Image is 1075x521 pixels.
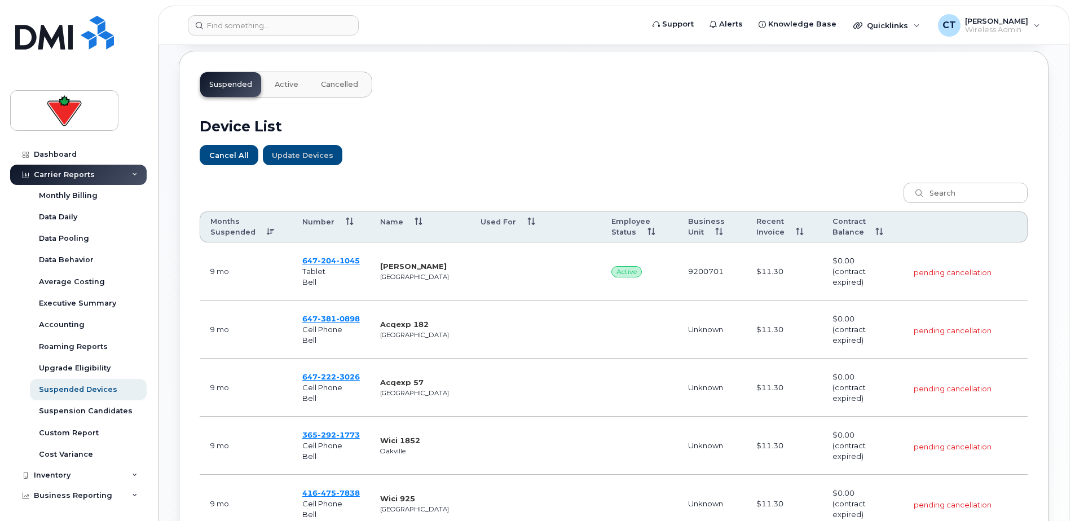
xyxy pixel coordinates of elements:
[914,384,992,393] span: pending cancellation
[200,145,258,165] button: Cancel All
[965,16,1028,25] span: [PERSON_NAME]
[272,150,333,161] span: Update Devices
[746,211,822,243] th: Recent Invoice: activate to sort column ascending
[302,499,342,508] span: Cell Phone
[336,430,360,439] span: 1773
[380,331,449,339] small: [GEOGRAPHIC_DATA]
[292,211,370,243] th: Number: activate to sort column ascending
[318,488,336,497] span: 475
[275,80,298,89] span: Active
[200,301,292,359] td: 9 mo
[845,14,928,37] div: Quicklinks
[645,13,702,36] a: Support
[380,494,415,503] strong: Wici 925
[200,417,292,475] td: 9 mo
[200,359,292,417] td: 9 mo
[302,372,360,381] span: 647
[914,442,992,451] span: pending cancellation
[200,211,292,243] th: Months Suspended: activate to sort column ascending
[822,211,904,243] th: Contract Balance: activate to sort column ascending
[832,266,893,287] div: (contract expired)
[302,488,360,497] span: 416
[209,150,249,161] span: Cancel All
[302,372,360,381] a: 6472223026
[867,21,908,30] span: Quicklinks
[822,417,904,475] td: $0.00
[942,19,956,32] span: CT
[662,19,694,30] span: Support
[302,335,316,345] span: Bell
[200,118,1028,135] h2: Device List
[302,510,316,519] span: Bell
[380,378,424,387] strong: Acqexp 57
[302,277,316,286] span: Bell
[200,242,292,301] td: November 06, 2024 23:50
[746,242,822,301] td: $11.30
[336,488,360,497] span: 7838
[380,505,449,513] small: [GEOGRAPHIC_DATA]
[380,436,420,445] strong: Wici 1852
[302,488,360,497] a: 4164757838
[318,314,336,323] span: 381
[719,19,743,30] span: Alerts
[914,326,992,335] span: pending cancellation
[380,262,447,271] strong: [PERSON_NAME]
[751,13,844,36] a: Knowledge Base
[318,372,336,381] span: 222
[302,256,360,265] span: 647
[302,394,316,403] span: Bell
[768,19,836,30] span: Knowledge Base
[302,383,342,392] span: Cell Phone
[380,320,429,329] strong: Acqexp 182
[318,430,336,439] span: 292
[930,14,1048,37] div: Chad Tardif
[302,314,360,323] a: 6473810898
[904,183,1028,203] input: Search
[914,268,992,277] span: pending cancellation
[302,314,360,323] span: 647
[822,301,904,359] td: $0.00
[965,25,1028,34] span: Wireless Admin
[336,314,360,323] span: 0898
[746,417,822,475] td: $11.30
[746,359,822,417] td: $11.30
[302,325,342,334] span: Cell Phone
[746,301,822,359] td: $11.30
[832,382,893,403] div: (contract expired)
[822,359,904,417] td: $0.00
[470,211,601,243] th: Used For: activate to sort column ascending
[832,498,893,519] div: (contract expired)
[380,273,449,281] small: [GEOGRAPHIC_DATA]
[336,372,360,381] span: 3026
[370,211,471,243] th: Name: activate to sort column ascending
[302,267,325,276] span: Tablet
[188,15,359,36] input: Find something...
[302,441,342,450] span: Cell Phone
[601,211,678,243] th: Employee Status: activate to sort column ascending
[302,430,360,439] a: 3652921773
[678,417,746,475] td: Unknown
[914,500,992,509] span: pending cancellation
[678,301,746,359] td: Unknown
[678,211,746,243] th: Business Unit: activate to sort column ascending
[302,452,316,461] span: Bell
[263,145,342,165] button: Update Devices
[678,359,746,417] td: Unknown
[822,242,904,301] td: $0.00
[611,266,642,277] span: Active
[380,389,449,397] small: [GEOGRAPHIC_DATA]
[318,256,336,265] span: 204
[302,256,360,265] a: 6472041045
[702,13,751,36] a: Alerts
[832,324,893,345] div: (contract expired)
[380,447,406,455] small: Oakville
[321,80,358,89] span: Cancelled
[678,242,746,301] td: 9200701
[832,440,893,461] div: (contract expired)
[336,256,360,265] span: 1045
[302,430,360,439] span: 365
